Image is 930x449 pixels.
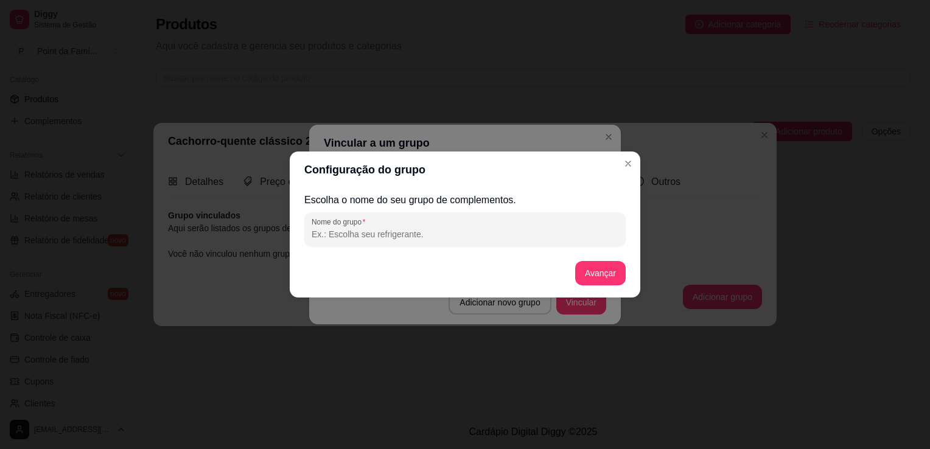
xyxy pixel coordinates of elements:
header: Configuração do grupo [290,151,640,188]
label: Nome do grupo [312,217,369,227]
input: Nome do grupo [312,228,618,240]
button: Close [618,154,638,173]
button: Avançar [575,261,626,285]
h2: Escolha o nome do seu grupo de complementos. [304,193,626,207]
